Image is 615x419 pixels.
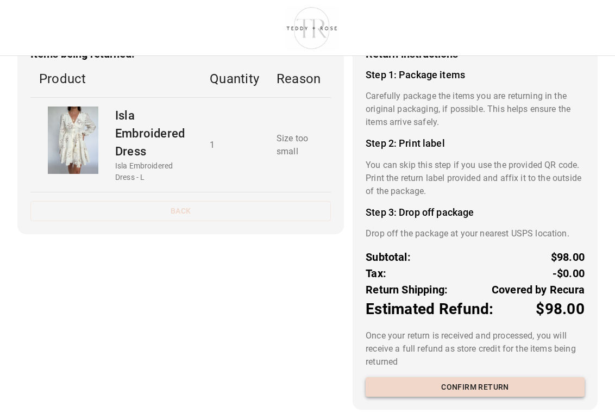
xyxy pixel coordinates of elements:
button: Back [30,201,331,221]
p: Once your return is received and processed, you will receive a full refund as store credit for th... [366,329,585,368]
p: Estimated Refund: [366,298,493,321]
p: Drop off the package at your nearest USPS location. [366,227,585,240]
p: Tax: [366,265,386,282]
p: Product [39,69,192,89]
h4: Step 2: Print label [366,137,585,149]
button: Confirm return [366,377,585,397]
p: Reason [277,69,322,89]
img: shop-teddyrose.myshopify.com-d93983e8-e25b-478f-b32e-9430bef33fdd [281,4,343,51]
p: Covered by Recura [492,282,585,298]
p: -$0.00 [553,265,585,282]
p: $98.00 [551,249,585,265]
p: 1 [210,139,259,152]
p: You can skip this step if you use the provided QR code. Print the return label provided and affix... [366,159,585,198]
h4: Step 1: Package items [366,69,585,81]
p: Carefully package the items you are returning in the original packaging, if possible. This helps ... [366,90,585,129]
p: Isla Embroidered Dress [115,107,192,160]
p: Subtotal: [366,249,411,265]
h4: Step 3: Drop off package [366,207,585,218]
p: Isla Embroidered Dress - L [115,160,192,183]
p: Quantity [210,69,259,89]
p: Size too small [277,132,322,158]
p: $98.00 [536,298,585,321]
p: Return Shipping: [366,282,448,298]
